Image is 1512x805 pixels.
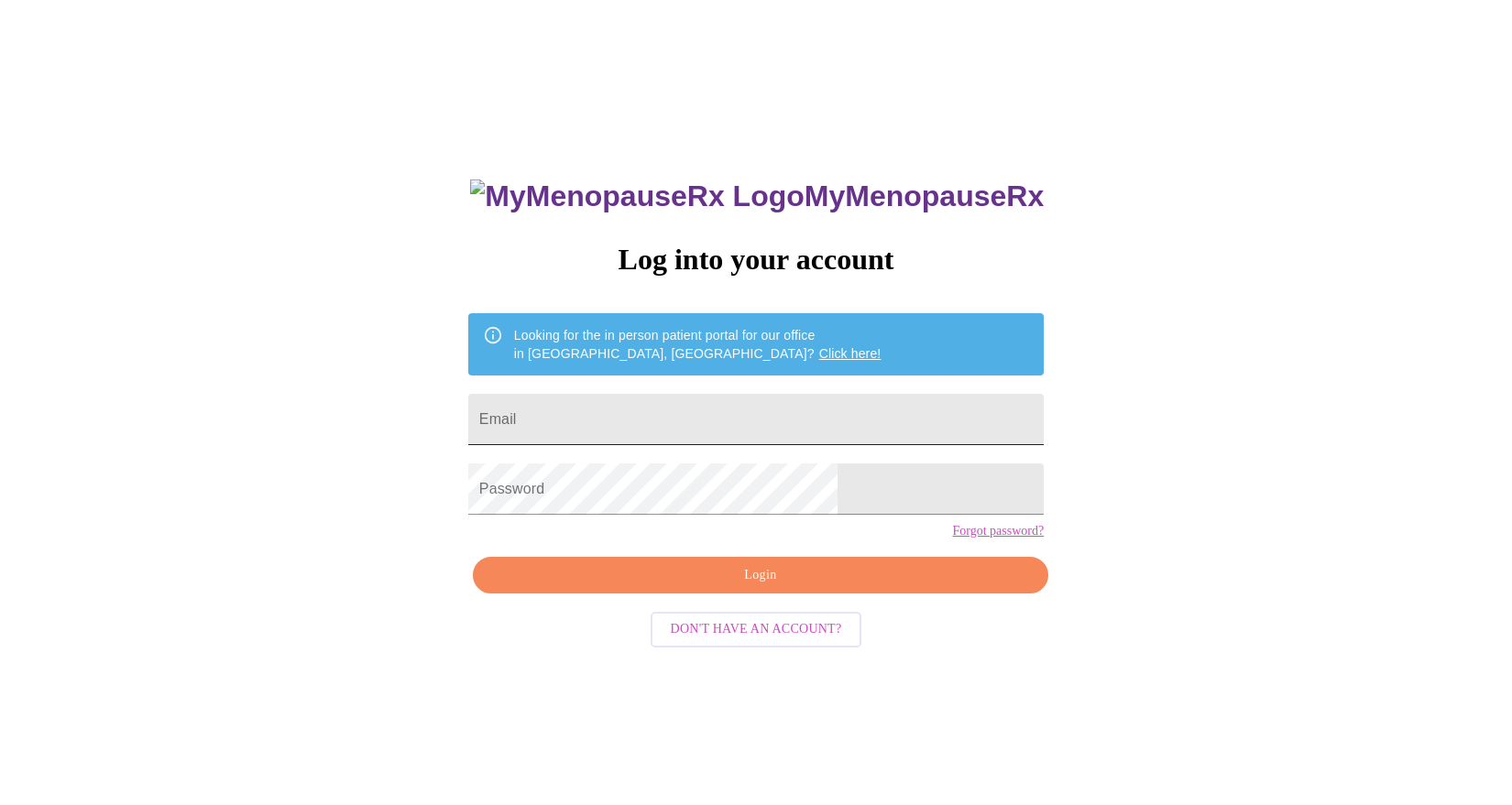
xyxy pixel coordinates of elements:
img: MyMenopauseRx Logo [470,179,804,213]
a: Forgot password? [952,524,1044,538]
a: Don't have an account? [646,620,867,636]
span: Don't have an account? [671,618,842,641]
div: Looking for the in person patient portal for our office in [GEOGRAPHIC_DATA], [GEOGRAPHIC_DATA]? [514,319,882,370]
button: Don't have an account? [651,612,862,647]
span: Login [494,564,1027,587]
a: Click here! [819,346,882,361]
h3: MyMenopauseRx [470,179,1044,213]
h3: Log into your account [468,243,1044,277]
button: Login [473,557,1048,594]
